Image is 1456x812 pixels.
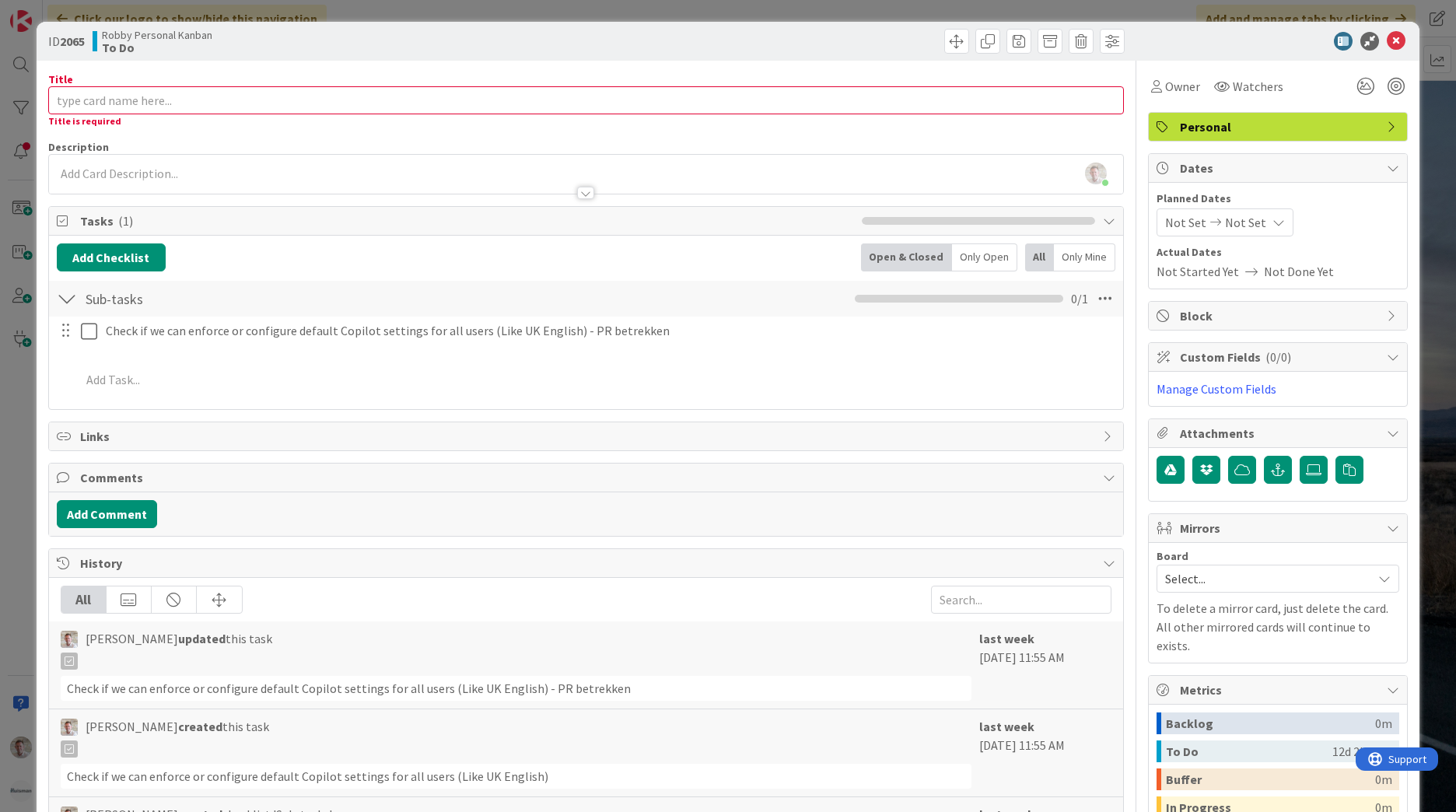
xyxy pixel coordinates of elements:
b: updated [178,631,226,646]
span: Not Done Yet [1264,262,1334,281]
div: [DATE] 11:55 AM [979,717,1111,789]
div: 12d 2h 39m [1332,740,1392,762]
span: History [80,554,1095,572]
span: Personal [1180,117,1379,136]
div: 0m [1375,768,1392,790]
span: Dates [1180,159,1379,177]
span: Comments [80,468,1095,487]
p: To delete a mirror card, just delete the card. All other mirrored cards will continue to exists. [1157,599,1399,655]
span: 0 / 1 [1071,289,1088,308]
span: Watchers [1233,77,1283,96]
span: Planned Dates [1157,191,1399,207]
div: Backlog [1166,712,1375,734]
img: Rd [61,719,78,736]
span: Tasks [80,212,854,230]
img: e240dyeMCXgl8MSCC3KbjoRZrAa6nczt.jpg [1085,163,1107,184]
span: Not Set [1225,213,1266,232]
img: Rd [61,631,78,648]
button: Add Comment [57,500,157,528]
span: [PERSON_NAME] this task [86,717,269,758]
div: Only Mine [1054,243,1115,271]
div: Only Open [952,243,1017,271]
span: Not Set [1165,213,1206,232]
span: Owner [1165,77,1200,96]
span: Actual Dates [1157,244,1399,261]
div: 0m [1375,712,1392,734]
div: Title is required [48,114,1124,128]
input: Add Checklist... [80,285,430,313]
b: last week [979,631,1034,646]
span: Block [1180,306,1379,325]
span: Custom Fields [1180,348,1379,366]
div: All [61,586,107,613]
span: ( 0/0 ) [1265,349,1291,365]
span: Links [80,427,1095,446]
div: Open & Closed [861,243,952,271]
div: Buffer [1166,768,1375,790]
label: Title [48,72,73,86]
span: Board [1157,551,1188,562]
span: Attachments [1180,424,1379,443]
div: To Do [1166,740,1332,762]
b: last week [979,719,1034,734]
span: [PERSON_NAME] this task [86,629,272,670]
div: Check if we can enforce or configure default Copilot settings for all users (Like UK English) [61,764,971,789]
span: Not Started Yet [1157,262,1239,281]
div: Check if we can enforce or configure default Copilot settings for all users (Like UK English) - P... [61,676,971,701]
span: Robby Personal Kanban [102,29,212,41]
div: [DATE] 11:55 AM [979,629,1111,701]
span: Metrics [1180,681,1379,699]
b: To Do [102,41,212,54]
span: Mirrors [1180,519,1379,537]
input: Search... [931,586,1111,614]
b: 2065 [60,33,85,49]
button: Add Checklist [57,243,166,271]
span: Support [33,2,71,21]
span: ID [48,32,85,51]
span: Select... [1165,568,1364,590]
input: type card name here... [48,86,1124,114]
div: All [1025,243,1054,271]
span: ( 1 ) [118,213,133,229]
span: Check if we can enforce or configure default Copilot settings for all users (Like UK English) - P... [106,323,670,338]
b: created [178,719,222,734]
a: Manage Custom Fields [1157,381,1276,397]
span: Description [48,140,109,154]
